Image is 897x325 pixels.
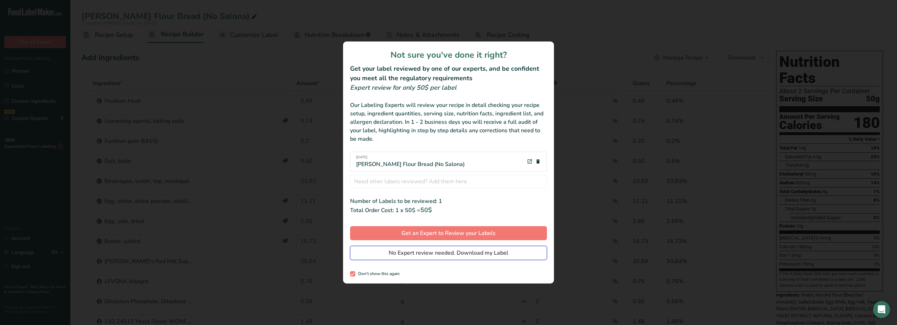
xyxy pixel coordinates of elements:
[420,206,432,214] span: 50$
[350,83,547,93] div: Expert review for only 50$ per label
[389,249,508,257] span: No Expert review needed. Download my Label
[401,229,496,237] span: Get an Expert to Review your Labels
[350,64,547,83] h2: Get your label reviewed by one of our experts, and be confident you meet all the regulatory requi...
[350,246,547,260] button: No Expert review needed. Download my Label
[873,301,890,318] div: Open Intercom Messenger
[350,226,547,240] button: Get an Expert to Review your Labels
[350,174,547,189] input: Need other labels reviewed? Add them here
[356,155,465,168] div: [PERSON_NAME] Flour Bread (No Salona)
[350,101,547,143] div: Our Labeling Experts will review your recipe in detail checking your recipe setup, ingredient qua...
[355,271,400,276] span: Don't show this again
[350,205,547,215] div: Total Order Cost: 1 x 50$ =
[350,197,547,205] div: Number of Labels to be reviewed: 1
[350,49,547,61] h1: Not sure you've done it right?
[356,155,465,160] span: [DATE]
